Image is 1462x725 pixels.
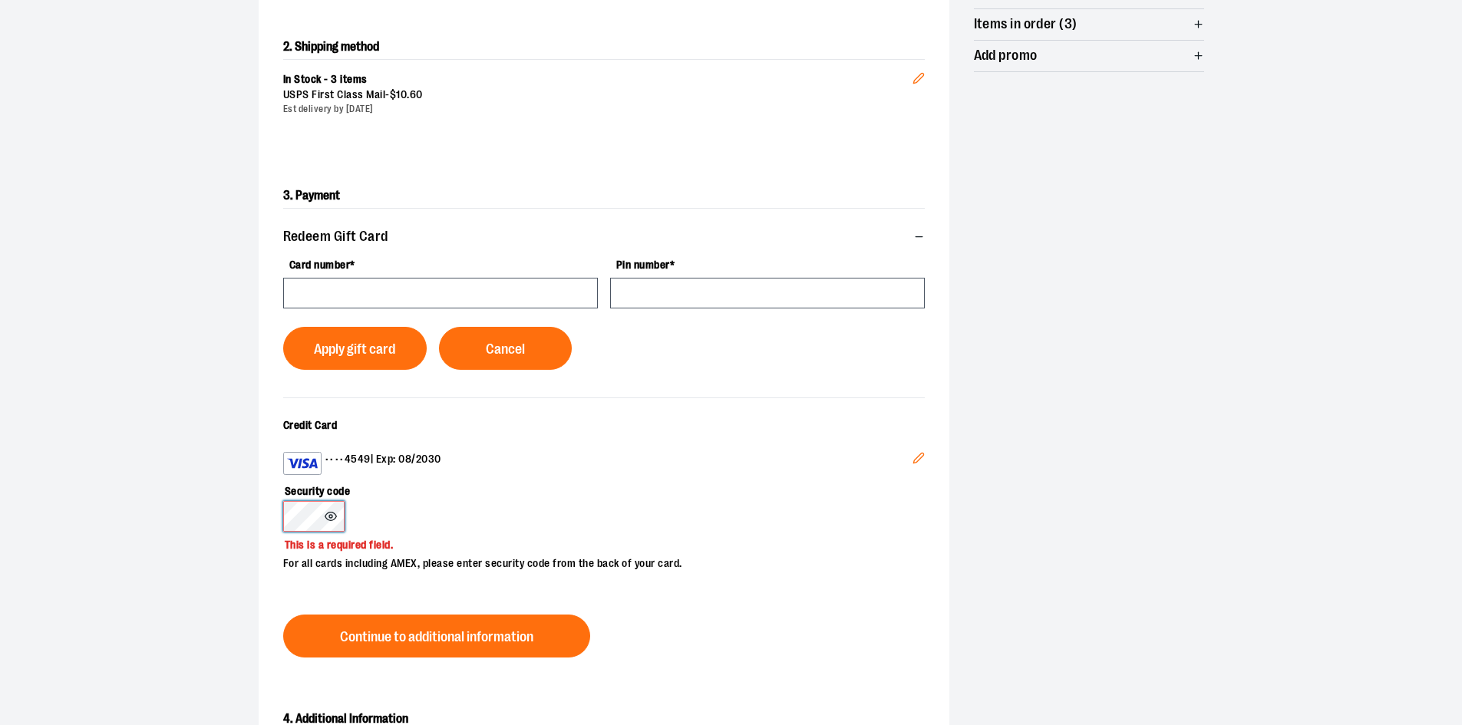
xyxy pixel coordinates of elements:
label: Pin number * [610,252,925,278]
span: Redeem Gift Card [283,229,388,244]
p: For all cards including AMEX, please enter security code from the back of your card. [283,552,909,572]
button: Continue to additional information [283,615,590,657]
span: Add promo [974,48,1038,63]
div: USPS First Class Mail - [283,87,913,103]
span: Cancel [486,342,525,357]
button: Redeem Gift Card [283,221,925,252]
span: $ [390,88,397,101]
button: Apply gift card [283,327,427,370]
button: Edit [900,440,937,481]
span: Items in order (3) [974,17,1078,31]
span: Credit Card [283,419,338,431]
span: Apply gift card [314,342,395,357]
img: Visa card example showing the 16-digit card number on the front of the card [287,454,318,473]
button: Edit [900,48,937,101]
span: . [407,88,410,101]
button: Cancel [439,327,572,370]
h2: 2. Shipping method [283,35,925,59]
div: •••• 4549 | Exp: 08/2030 [283,452,913,475]
span: Continue to additional information [340,630,533,644]
span: 60 [410,88,423,101]
label: Security code [283,475,909,501]
p: This is a required field. [283,532,909,552]
div: Est delivery by [DATE] [283,103,913,116]
span: 10 [396,88,407,101]
button: Items in order (3) [974,9,1204,40]
button: Add promo [974,41,1204,71]
div: In Stock - 3 items [283,72,913,87]
h2: 3. Payment [283,183,925,209]
label: Card number * [283,252,598,278]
